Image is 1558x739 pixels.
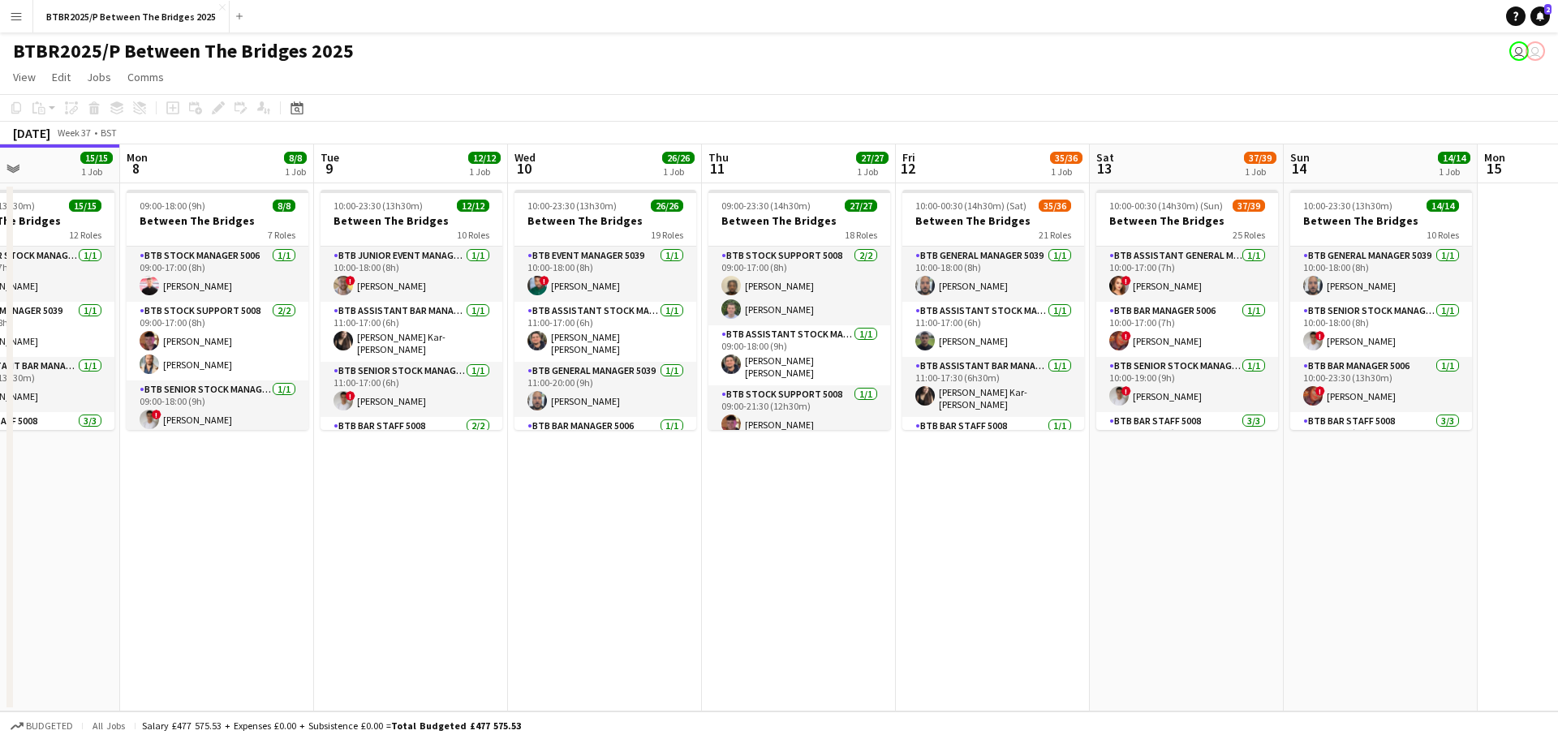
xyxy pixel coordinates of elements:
span: View [13,70,36,84]
span: Total Budgeted £477 575.53 [391,720,521,732]
app-user-avatar: Amy Cane [1526,41,1545,61]
span: Jobs [87,70,111,84]
a: Edit [45,67,77,88]
span: All jobs [89,720,128,732]
span: Budgeted [26,720,73,732]
button: Budgeted [8,717,75,735]
a: View [6,67,42,88]
div: Salary £477 575.53 + Expenses £0.00 + Subsistence £0.00 = [142,720,521,732]
a: 2 [1530,6,1550,26]
h1: BTBR2025/P Between The Bridges 2025 [13,39,354,63]
span: Comms [127,70,164,84]
a: Comms [121,67,170,88]
span: 2 [1544,4,1552,15]
div: BST [101,127,117,139]
app-user-avatar: Amy Cane [1509,41,1529,61]
a: Jobs [80,67,118,88]
span: Edit [52,70,71,84]
div: [DATE] [13,125,50,141]
button: BTBR2025/P Between The Bridges 2025 [33,1,230,32]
